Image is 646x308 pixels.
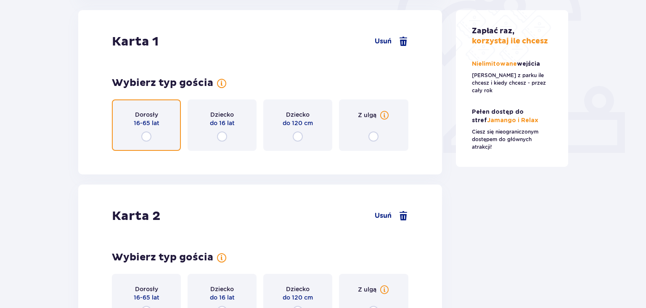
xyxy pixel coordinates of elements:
[286,285,310,293] p: Dziecko
[134,119,159,127] p: 16-65 lat
[472,26,548,46] p: korzystaj ile chcesz
[358,285,376,294] p: Z ulgą
[134,293,159,302] p: 16-65 lat
[375,37,408,47] button: Usuń
[375,37,392,46] p: Usuń
[472,108,553,125] p: Jamango i Relax
[112,77,213,89] p: Wybierz typ gościa
[112,208,160,224] p: Karta 2
[286,110,310,119] p: Dziecko
[472,109,524,123] span: Pełen dostęp do stref
[135,285,158,293] p: Dorosły
[210,285,234,293] p: Dziecko
[375,211,408,221] button: Usuń
[210,110,234,119] p: Dziecko
[283,293,313,302] p: do 120 cm
[210,293,235,302] p: do 16 lat
[472,60,542,68] p: Nielimitowane
[283,119,313,127] p: do 120 cm
[112,34,159,50] p: Karta 1
[112,251,213,264] p: Wybierz typ gościa
[375,211,392,220] p: Usuń
[472,128,553,151] p: Ciesz się nieograniczonym dostępem do głównych atrakcji!
[472,72,553,94] p: [PERSON_NAME] z parku ile chcesz i kiedy chcesz - przez cały rok
[358,111,376,119] p: Z ulgą
[517,61,540,67] span: wejścia
[210,119,235,127] p: do 16 lat
[135,110,158,119] p: Dorosły
[472,26,514,36] span: Zapłać raz,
